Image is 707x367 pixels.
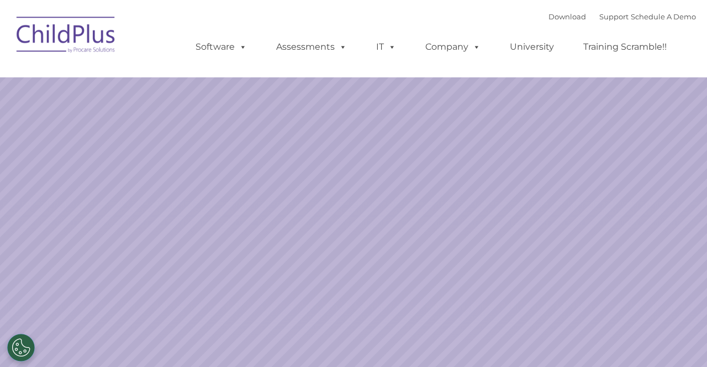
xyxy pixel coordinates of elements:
[599,12,629,21] a: Support
[499,36,565,58] a: University
[548,12,586,21] a: Download
[265,36,358,58] a: Assessments
[11,9,122,64] img: ChildPlus by Procare Solutions
[365,36,407,58] a: IT
[548,12,696,21] font: |
[572,36,678,58] a: Training Scramble!!
[631,12,696,21] a: Schedule A Demo
[7,334,35,361] button: Cookies Settings
[414,36,492,58] a: Company
[184,36,258,58] a: Software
